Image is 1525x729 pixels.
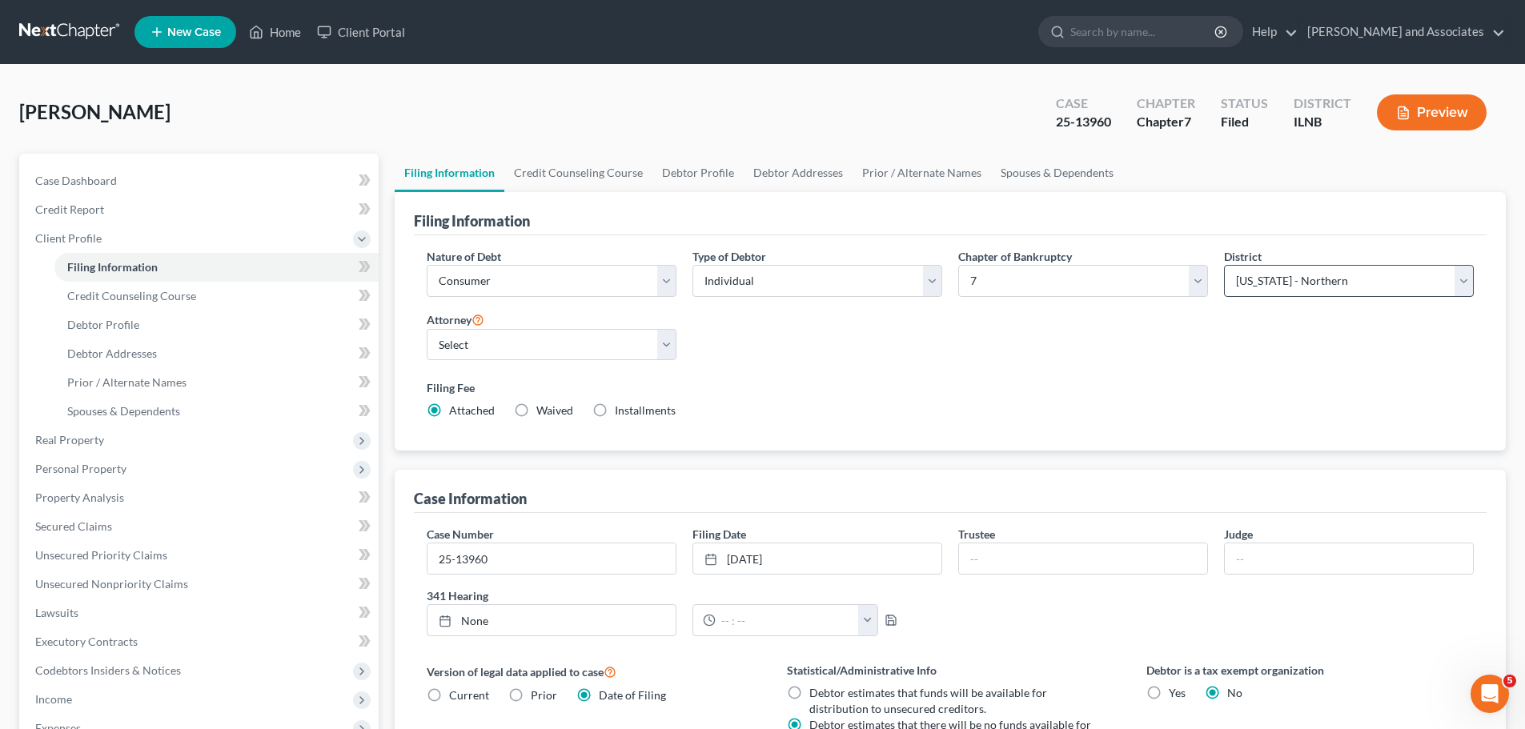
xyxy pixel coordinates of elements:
[1137,113,1195,131] div: Chapter
[427,662,754,681] label: Version of legal data applied to case
[809,686,1047,715] span: Debtor estimates that funds will be available for distribution to unsecured creditors.
[531,688,557,702] span: Prior
[241,18,309,46] a: Home
[1146,662,1474,679] label: Debtor is a tax exempt organization
[22,512,379,541] a: Secured Claims
[1224,526,1253,543] label: Judge
[35,433,104,447] span: Real Property
[35,519,112,533] span: Secured Claims
[991,154,1123,192] a: Spouses & Dependents
[35,577,188,591] span: Unsecured Nonpriority Claims
[958,526,995,543] label: Trustee
[615,403,676,417] span: Installments
[599,688,666,702] span: Date of Filing
[54,282,379,310] a: Credit Counseling Course
[22,166,379,195] a: Case Dashboard
[652,154,744,192] a: Debtor Profile
[309,18,413,46] a: Client Portal
[427,310,484,329] label: Attorney
[1227,686,1242,699] span: No
[414,211,530,230] div: Filing Information
[35,663,181,677] span: Codebtors Insiders & Notices
[22,599,379,627] a: Lawsuits
[693,543,941,574] a: [DATE]
[1294,94,1351,113] div: District
[1137,94,1195,113] div: Chapter
[958,248,1072,265] label: Chapter of Bankruptcy
[22,195,379,224] a: Credit Report
[1056,94,1111,113] div: Case
[414,489,527,508] div: Case Information
[35,635,138,648] span: Executory Contracts
[35,692,72,706] span: Income
[54,397,379,426] a: Spouses & Dependents
[1377,94,1487,130] button: Preview
[35,491,124,504] span: Property Analysis
[1471,675,1509,713] iframe: Intercom live chat
[744,154,853,192] a: Debtor Addresses
[67,375,187,389] span: Prior / Alternate Names
[1221,94,1268,113] div: Status
[427,543,676,574] input: Enter case number...
[536,403,573,417] span: Waived
[54,310,379,339] a: Debtor Profile
[419,587,950,604] label: 341 Hearing
[54,253,379,282] a: Filing Information
[67,318,139,331] span: Debtor Profile
[692,526,746,543] label: Filing Date
[22,541,379,570] a: Unsecured Priority Claims
[35,231,102,245] span: Client Profile
[1225,543,1473,574] input: --
[504,154,652,192] a: Credit Counseling Course
[1299,18,1505,46] a: [PERSON_NAME] and Associates
[1294,113,1351,131] div: ILNB
[1169,686,1186,699] span: Yes
[787,662,1114,679] label: Statistical/Administrative Info
[1221,113,1268,131] div: Filed
[67,346,157,360] span: Debtor Addresses
[35,606,78,619] span: Lawsuits
[1503,675,1516,687] span: 5
[35,548,167,562] span: Unsecured Priority Claims
[67,289,196,302] span: Credit Counseling Course
[1184,114,1191,129] span: 7
[35,174,117,187] span: Case Dashboard
[35,202,104,216] span: Credit Report
[853,154,991,192] a: Prior / Alternate Names
[22,570,379,599] a: Unsecured Nonpriority Claims
[54,339,379,368] a: Debtor Addresses
[35,462,126,475] span: Personal Property
[67,260,158,274] span: Filing Information
[427,379,1474,396] label: Filing Fee
[449,403,495,417] span: Attached
[427,248,501,265] label: Nature of Debt
[1224,248,1262,265] label: District
[427,526,494,543] label: Case Number
[1244,18,1298,46] a: Help
[67,404,180,418] span: Spouses & Dependents
[167,26,221,38] span: New Case
[22,627,379,656] a: Executory Contracts
[1070,17,1217,46] input: Search by name...
[19,100,171,123] span: [PERSON_NAME]
[692,248,766,265] label: Type of Debtor
[1056,113,1111,131] div: 25-13960
[959,543,1207,574] input: --
[716,605,859,635] input: -- : --
[22,483,379,512] a: Property Analysis
[395,154,504,192] a: Filing Information
[427,605,676,635] a: None
[54,368,379,397] a: Prior / Alternate Names
[449,688,489,702] span: Current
